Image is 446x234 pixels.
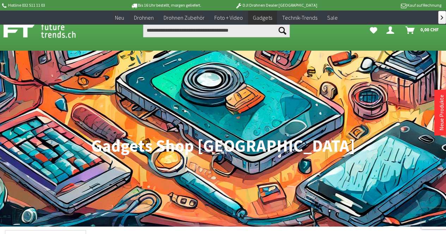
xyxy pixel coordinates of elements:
span: Gadgets [253,14,272,21]
span: Technik-Trends [282,14,317,21]
span: Neu [115,14,124,21]
p: Hotline 032 511 11 03 [1,1,111,10]
h1: Gadgets Shop [GEOGRAPHIC_DATA] [5,137,441,155]
a: Drohnen [129,11,159,25]
img: Shop Futuretrends - zur Startseite wechseln [4,22,91,39]
p: DJI Drohnen Dealer [GEOGRAPHIC_DATA] [221,1,331,10]
button: Suchen [275,23,290,37]
a: Dein Konto [384,23,400,37]
a: Foto + Video [209,11,248,25]
a: Warenkorb [403,23,442,37]
span: Sale [327,14,338,21]
input: Produkt, Marke, Kategorie, EAN, Artikelnummer… [143,23,290,37]
a: Neu [110,11,129,25]
span:  [441,15,443,20]
a: Meine Favoriten [366,23,381,37]
span: Drohnen [134,14,154,21]
a: Drohnen Zubehör [159,11,209,25]
a: Technik-Trends [277,11,322,25]
span: Foto + Video [214,14,243,21]
p: Bis 16 Uhr bestellt, morgen geliefert. [111,1,221,10]
a: Neue Produkte [438,95,445,131]
p: Kauf auf Rechnung [331,1,441,10]
span: 0,00 CHF [420,24,439,35]
a: Gadgets [248,11,277,25]
span: Drohnen Zubehör [164,14,204,21]
a: Sale [322,11,343,25]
